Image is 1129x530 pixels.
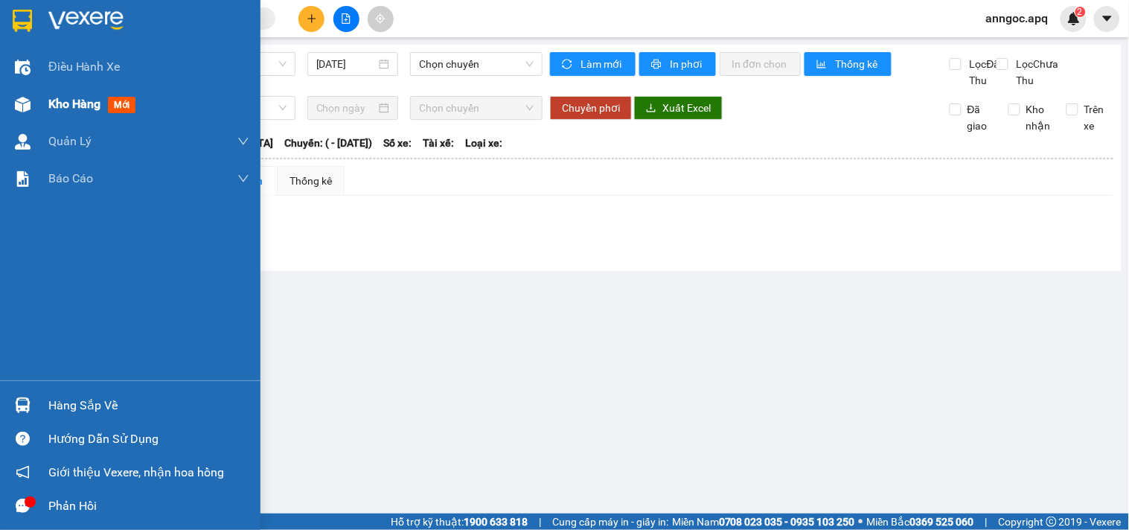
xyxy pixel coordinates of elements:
[368,6,394,32] button: aim
[816,59,829,71] span: bar-chart
[1011,56,1067,89] span: Lọc Chưa Thu
[237,173,249,185] span: down
[1078,7,1083,17] span: 2
[1078,101,1114,134] span: Trên xe
[383,135,412,151] span: Số xe:
[333,6,359,32] button: file-add
[670,56,704,72] span: In phơi
[48,169,93,188] span: Báo cáo
[341,13,351,24] span: file-add
[15,171,31,187] img: solution-icon
[423,135,454,151] span: Tài xế:
[13,10,32,32] img: logo-vxr
[1101,12,1114,25] span: caret-down
[15,397,31,413] img: warehouse-icon
[1094,6,1120,32] button: caret-down
[867,514,974,530] span: Miền Bắc
[552,514,668,530] span: Cung cấp máy in - giấy in:
[964,56,1002,89] span: Lọc Đã Thu
[48,463,224,482] span: Giới thiệu Vexere, nhận hoa hồng
[298,6,324,32] button: plus
[639,52,716,76] button: printerIn phơi
[1067,12,1081,25] img: icon-new-feature
[550,96,632,120] button: Chuyển phơi
[48,428,249,450] div: Hướng dẫn sử dụng
[719,516,855,528] strong: 0708 023 035 - 0935 103 250
[539,514,541,530] span: |
[48,495,249,517] div: Phản hồi
[284,135,372,151] span: Chuyến: ( - [DATE])
[1046,517,1057,527] span: copyright
[550,52,636,76] button: syncLàm mới
[1075,7,1086,17] sup: 2
[237,135,249,147] span: down
[316,100,377,116] input: Chọn ngày
[48,57,121,76] span: Điều hành xe
[910,516,974,528] strong: 0369 525 060
[720,52,801,76] button: In đơn chọn
[375,13,386,24] span: aim
[634,96,723,120] button: downloadXuất Excel
[465,135,502,151] span: Loại xe:
[16,465,30,479] span: notification
[672,514,855,530] span: Miền Nam
[48,97,100,111] span: Kho hàng
[835,56,880,72] span: Thống kê
[15,134,31,150] img: warehouse-icon
[562,59,575,71] span: sync
[316,56,377,72] input: 15/08/2025
[651,59,664,71] span: printer
[15,60,31,75] img: warehouse-icon
[581,56,624,72] span: Làm mới
[974,9,1061,28] span: anngoc.apq
[307,13,317,24] span: plus
[290,173,332,189] div: Thống kê
[859,519,863,525] span: ⚪️
[419,53,534,75] span: Chọn chuyến
[16,432,30,446] span: question-circle
[1020,101,1057,134] span: Kho nhận
[985,514,988,530] span: |
[48,395,249,417] div: Hàng sắp về
[48,132,92,150] span: Quản Lý
[108,97,135,113] span: mới
[391,514,528,530] span: Hỗ trợ kỹ thuật:
[805,52,892,76] button: bar-chartThống kê
[15,97,31,112] img: warehouse-icon
[464,516,528,528] strong: 1900 633 818
[962,101,997,134] span: Đã giao
[419,97,534,119] span: Chọn chuyến
[16,499,30,513] span: message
